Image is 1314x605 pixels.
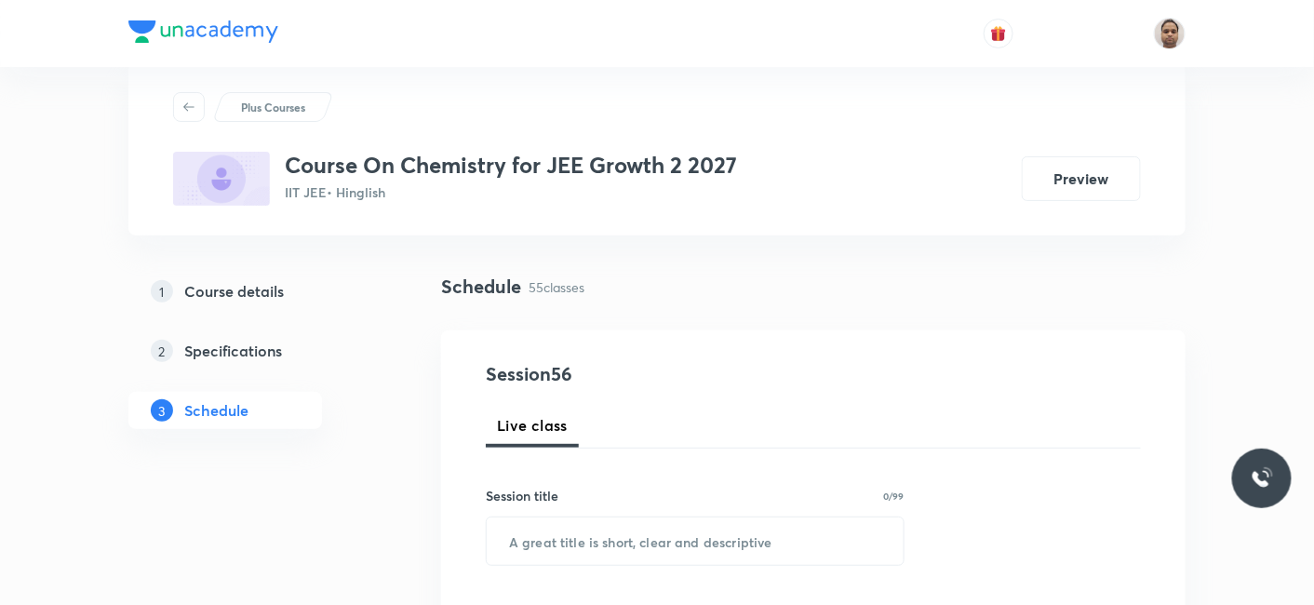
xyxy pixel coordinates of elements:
[984,19,1013,48] button: avatar
[151,340,173,362] p: 2
[487,518,904,565] input: A great title is short, clear and descriptive
[884,491,905,501] p: 0/99
[128,20,278,43] img: Company Logo
[497,414,568,437] span: Live class
[285,152,737,179] h3: Course On Chemistry for JEE Growth 2 2027
[486,486,558,505] h6: Session title
[486,360,825,388] h4: Session 56
[151,280,173,302] p: 1
[128,332,382,370] a: 2Specifications
[173,152,270,206] img: 1B104CEC-DB11-4666-952B-7B7FA432EE45_plus.png
[184,340,282,362] h5: Specifications
[128,20,278,47] a: Company Logo
[1154,18,1186,49] img: Shekhar Banerjee
[1022,156,1141,201] button: Preview
[241,99,305,115] p: Plus Courses
[184,399,248,422] h5: Schedule
[184,280,284,302] h5: Course details
[128,273,382,310] a: 1Course details
[990,25,1007,42] img: avatar
[151,399,173,422] p: 3
[529,277,584,297] p: 55 classes
[441,273,521,301] h4: Schedule
[1251,467,1273,490] img: ttu
[285,182,737,202] p: IIT JEE • Hinglish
